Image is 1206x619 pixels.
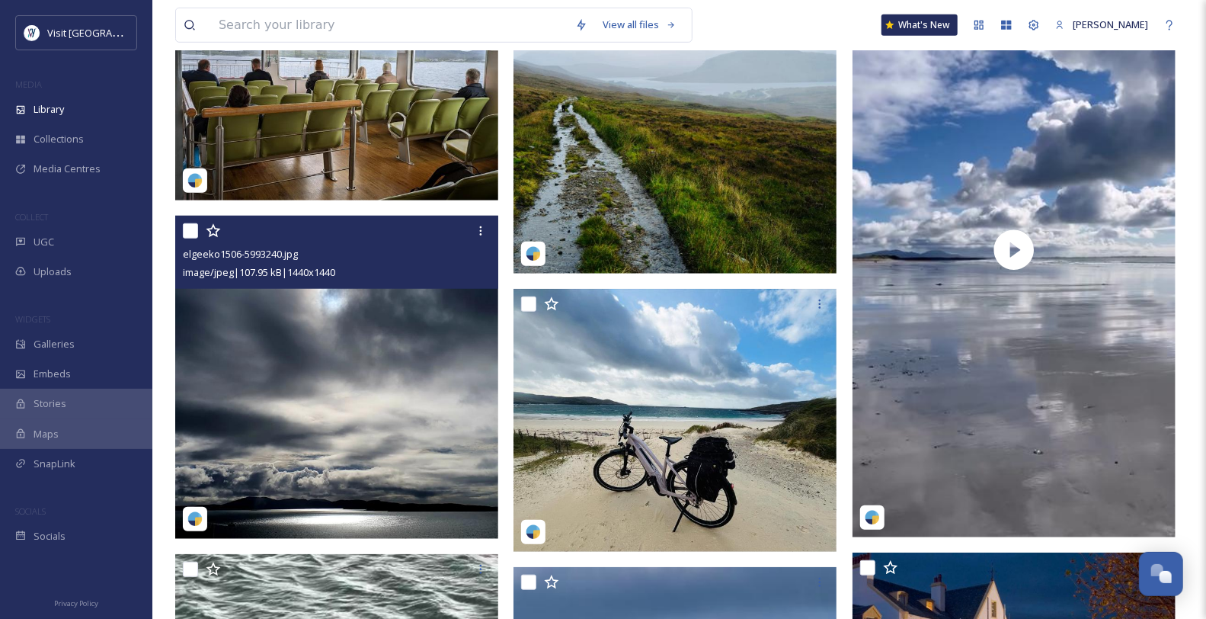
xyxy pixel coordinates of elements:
[1073,18,1148,31] span: [PERSON_NAME]
[15,505,46,517] span: SOCIALS
[34,529,66,544] span: Socials
[183,265,335,279] span: image/jpeg | 107.95 kB | 1440 x 1440
[34,367,71,381] span: Embeds
[187,173,203,188] img: snapsea-logo.png
[34,235,54,249] span: UGC
[54,593,98,611] a: Privacy Policy
[1139,552,1183,596] button: Open Chat
[34,102,64,117] span: Library
[526,246,541,261] img: snapsea-logo.png
[34,265,72,279] span: Uploads
[34,457,75,471] span: SnapLink
[865,510,880,525] img: snapsea-logo.png
[15,79,42,90] span: MEDIA
[595,10,684,40] a: View all files
[34,396,66,411] span: Stories
[54,598,98,608] span: Privacy Policy
[175,216,498,539] img: elgeeko1506-5993240.jpg
[15,313,50,325] span: WIDGETS
[34,132,84,146] span: Collections
[34,427,59,441] span: Maps
[47,25,165,40] span: Visit [GEOGRAPHIC_DATA]
[1048,10,1156,40] a: [PERSON_NAME]
[881,14,958,36] a: What's New
[183,247,298,261] span: elgeeko1506-5993240.jpg
[187,512,203,527] img: snapsea-logo.png
[34,162,101,176] span: Media Centres
[513,289,837,552] img: tinal_uke-5993245.jpg
[211,8,568,42] input: Search your library
[34,337,75,351] span: Galleries
[24,25,40,40] img: Untitled%20design%20%2897%29.png
[526,524,541,540] img: snapsea-logo.png
[15,211,48,223] span: COLLECT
